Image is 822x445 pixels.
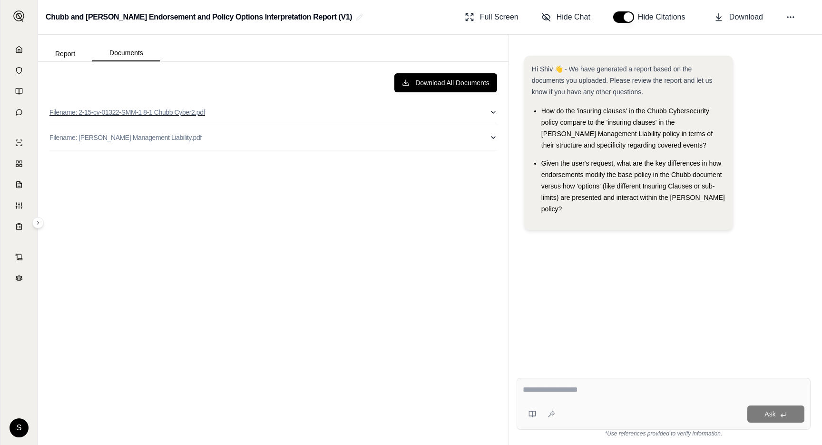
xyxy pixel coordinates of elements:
div: *Use references provided to verify information. [517,430,811,437]
span: Hi Shiv 👋 - We have generated a report based on the documents you uploaded. Please review the rep... [532,65,713,96]
a: Chat [6,103,32,122]
a: Custom Report [6,196,32,215]
span: Ask [764,410,775,418]
button: Expand sidebar [10,7,29,26]
a: Claim Coverage [6,175,32,194]
img: Expand sidebar [13,10,25,22]
button: Filename: [PERSON_NAME] Management Liability.pdf [49,125,497,150]
a: Prompt Library [6,82,32,101]
div: S [10,418,29,437]
span: Hide Chat [557,11,590,23]
a: Documents Vault [6,61,32,80]
button: Filename: 2-15-cv-01322-SMM-1 8-1 Chubb Cyber2.pdf [49,100,497,125]
span: Download [729,11,763,23]
a: Contract Analysis [6,247,32,267]
span: Hide Citations [638,11,691,23]
button: Ask [747,405,804,423]
p: Filename: [PERSON_NAME] Management Liability.pdf [49,133,202,142]
span: Given the user's request, what are the key differences in how endorsements modify the base policy... [541,159,725,213]
button: Full Screen [461,8,522,27]
p: Filename: 2-15-cv-01322-SMM-1 8-1 Chubb Cyber2.pdf [49,108,205,117]
button: Download All Documents [394,73,497,92]
span: How do the 'insuring clauses' in the Chubb Cybersecurity policy compare to the 'insuring clauses'... [541,107,713,149]
a: Single Policy [6,133,32,152]
a: Home [6,40,32,59]
button: Documents [92,45,160,61]
a: Policy Comparisons [6,154,32,173]
span: Full Screen [480,11,519,23]
a: Legal Search Engine [6,268,32,287]
h2: Chubb and [PERSON_NAME] Endorsement and Policy Options Interpretation Report (V1) [46,9,352,26]
a: Coverage Table [6,217,32,236]
button: Download [710,8,767,27]
button: Report [38,46,92,61]
button: Hide Chat [538,8,594,27]
button: Expand sidebar [32,217,44,228]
